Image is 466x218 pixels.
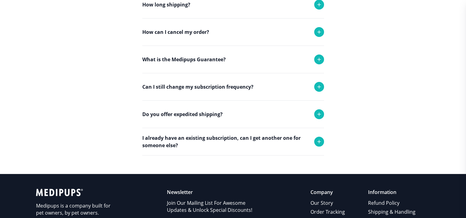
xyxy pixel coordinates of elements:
p: Medipups is a company built for pet owners, by pet owners. [36,202,116,216]
div: If you received the wrong product or your product was damaged in transit, we will replace it with... [142,73,324,112]
a: Refund Policy [368,199,416,208]
a: Order Tracking [310,208,346,216]
p: Do you offer expedited shipping? [142,111,223,118]
p: Can I still change my subscription frequency? [142,83,253,91]
p: Join Our Mailing List For Awesome Updates & Unlock Special Discounts! [167,200,260,214]
p: Information [368,189,416,196]
p: How long shipping? [142,1,190,8]
div: Each order takes 1-2 business days to be delivered. [142,18,324,43]
a: Our Story [310,199,346,208]
p: Company [310,189,346,196]
p: What is the Medipups Guarantee? [142,56,226,63]
div: Absolutely! Simply place the order and use the shipping address of the person who will receive th... [142,155,324,187]
p: I already have an existing subscription, can I get another one for someone else? [142,134,308,149]
div: Yes you can. Simply reach out to support and we will adjust your monthly deliveries! [142,100,324,132]
div: Yes we do! Please reach out to support and we will try to accommodate any request. [142,128,324,160]
p: Newsletter [167,189,260,196]
a: Shipping & Handling [368,208,416,216]
p: How can I cancel my order? [142,28,209,36]
div: Any refund request and cancellation are subject to approval and turn around time is 24-48 hours. ... [142,46,324,100]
